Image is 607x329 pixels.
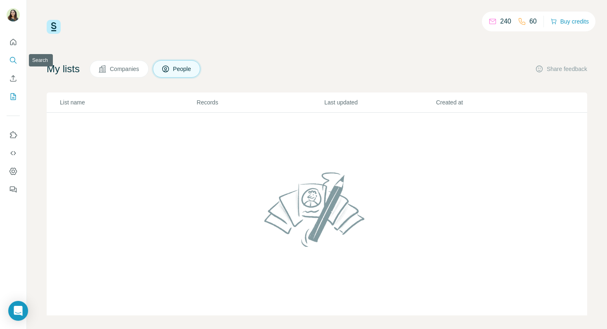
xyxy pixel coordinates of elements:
[550,16,589,27] button: Buy credits
[7,8,20,21] img: Avatar
[47,62,80,76] h4: My lists
[7,89,20,104] button: My lists
[324,98,435,107] p: Last updated
[500,17,511,26] p: 240
[173,65,192,73] span: People
[436,98,547,107] p: Created at
[7,35,20,50] button: Quick start
[529,17,537,26] p: 60
[7,164,20,179] button: Dashboard
[7,53,20,68] button: Search
[47,20,61,34] img: Surfe Logo
[60,98,196,107] p: List name
[7,71,20,86] button: Enrich CSV
[7,182,20,197] button: Feedback
[7,146,20,161] button: Use Surfe API
[8,301,28,321] div: Open Intercom Messenger
[261,165,373,253] img: No lists found
[197,98,323,107] p: Records
[110,65,140,73] span: Companies
[7,128,20,142] button: Use Surfe on LinkedIn
[535,65,587,73] button: Share feedback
